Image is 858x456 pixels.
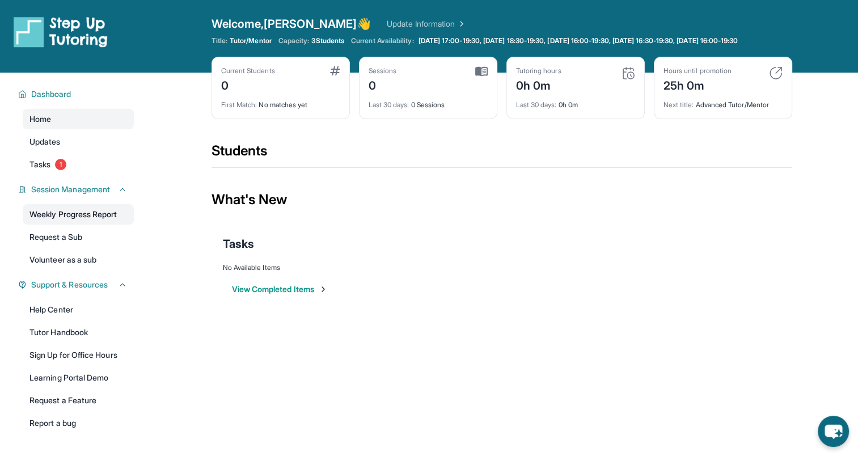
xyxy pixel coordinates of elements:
[475,66,488,77] img: card
[223,263,781,272] div: No Available Items
[23,368,134,388] a: Learning Portal Demo
[27,279,127,290] button: Support & Resources
[23,390,134,411] a: Request a Feature
[818,416,849,447] button: chat-button
[622,66,635,80] img: card
[23,109,134,129] a: Home
[23,154,134,175] a: Tasks1
[416,36,741,45] a: [DATE] 17:00-19:30, [DATE] 18:30-19:30, [DATE] 16:00-19:30, [DATE] 16:30-19:30, [DATE] 16:00-19:30
[516,100,557,109] span: Last 30 days :
[212,142,792,167] div: Students
[223,236,254,252] span: Tasks
[663,100,694,109] span: Next title :
[27,184,127,195] button: Session Management
[516,66,561,75] div: Tutoring hours
[278,36,310,45] span: Capacity:
[29,159,50,170] span: Tasks
[23,345,134,365] a: Sign Up for Office Hours
[387,18,466,29] a: Update Information
[27,88,127,100] button: Dashboard
[663,66,732,75] div: Hours until promotion
[221,94,340,109] div: No matches yet
[23,227,134,247] a: Request a Sub
[663,94,783,109] div: Advanced Tutor/Mentor
[516,94,635,109] div: 0h 0m
[369,75,397,94] div: 0
[23,204,134,225] a: Weekly Progress Report
[369,66,397,75] div: Sessions
[221,75,275,94] div: 0
[221,100,257,109] span: First Match :
[330,66,340,75] img: card
[29,136,61,147] span: Updates
[31,279,108,290] span: Support & Resources
[212,16,371,32] span: Welcome, [PERSON_NAME] 👋
[769,66,783,80] img: card
[419,36,738,45] span: [DATE] 17:00-19:30, [DATE] 18:30-19:30, [DATE] 16:00-19:30, [DATE] 16:30-19:30, [DATE] 16:00-19:30
[351,36,413,45] span: Current Availability:
[212,36,227,45] span: Title:
[23,322,134,343] a: Tutor Handbook
[23,132,134,152] a: Updates
[311,36,344,45] span: 3 Students
[23,413,134,433] a: Report a bug
[232,284,328,295] button: View Completed Items
[212,175,792,225] div: What's New
[14,16,108,48] img: logo
[221,66,275,75] div: Current Students
[516,75,561,94] div: 0h 0m
[29,113,51,125] span: Home
[31,88,71,100] span: Dashboard
[23,299,134,320] a: Help Center
[663,75,732,94] div: 25h 0m
[23,250,134,270] a: Volunteer as a sub
[369,100,409,109] span: Last 30 days :
[55,159,66,170] span: 1
[230,36,272,45] span: Tutor/Mentor
[455,18,466,29] img: Chevron Right
[31,184,110,195] span: Session Management
[369,94,488,109] div: 0 Sessions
